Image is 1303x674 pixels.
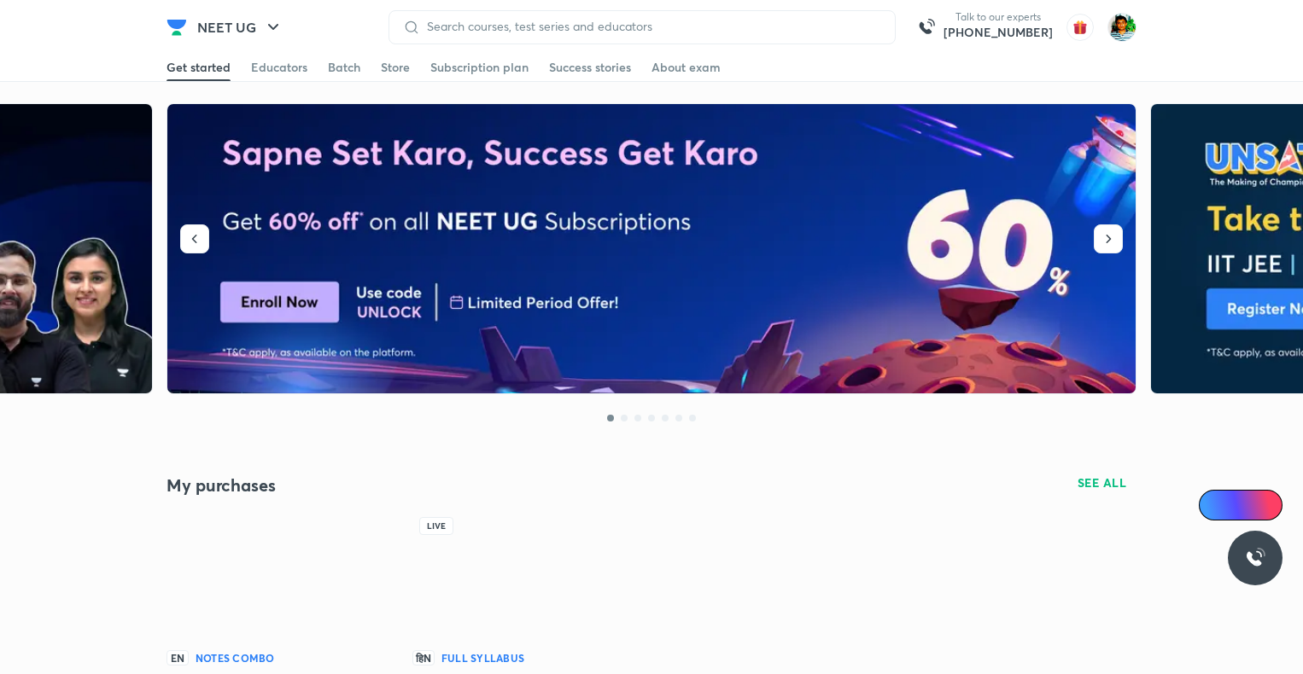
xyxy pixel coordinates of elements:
img: call-us [909,10,944,44]
p: EN [167,650,189,665]
img: Company Logo [167,17,187,38]
a: About exam [651,54,721,81]
h4: My purchases [167,474,651,497]
button: SEE ALL [1067,469,1137,497]
h6: Notes Combo [196,650,275,665]
div: Live [419,517,453,535]
div: Subscription plan [430,59,529,76]
img: Mehul Ghosh [1107,13,1136,42]
span: SEE ALL [1078,477,1127,489]
input: Search courses, test series and educators [420,20,881,33]
div: Educators [251,59,307,76]
img: ttu [1245,548,1265,568]
div: Get started [167,59,231,76]
img: Batch Thumbnail [412,510,645,640]
span: Ai Doubts [1227,498,1272,512]
div: Batch [328,59,360,76]
img: avatar [1066,14,1094,41]
a: Ai Doubts [1199,490,1283,520]
div: Success stories [549,59,631,76]
a: Subscription plan [430,54,529,81]
div: Store [381,59,410,76]
a: Educators [251,54,307,81]
a: [PHONE_NUMBER] [944,24,1053,41]
a: Get started [167,54,231,81]
p: हिN [412,650,435,665]
a: Success stories [549,54,631,81]
p: Talk to our experts [944,10,1053,24]
h6: Full Syllabus [441,650,524,665]
div: About exam [651,59,721,76]
img: Icon [1209,498,1223,512]
a: Store [381,54,410,81]
img: Batch Thumbnail [167,510,399,640]
button: NEET UG [187,10,294,44]
a: Batch [328,54,360,81]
